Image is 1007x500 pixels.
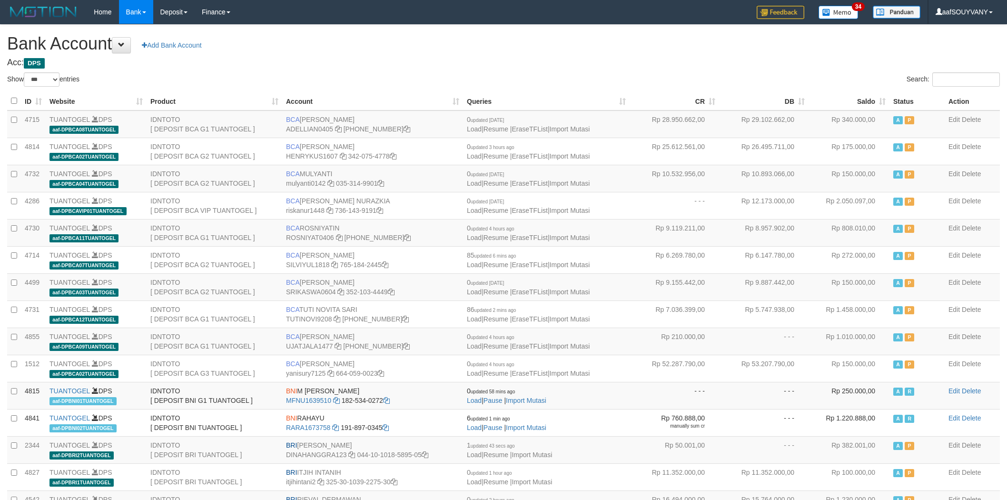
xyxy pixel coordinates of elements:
[467,180,482,187] a: Load
[630,192,719,219] td: - - -
[474,308,516,313] span: updated 2 mins ago
[282,246,463,273] td: [PERSON_NAME] 765-184-2445
[962,279,981,286] a: Delete
[506,424,546,431] a: Import Mutasi
[852,2,865,11] span: 34
[550,125,590,133] a: Import Mutasi
[962,441,981,449] a: Delete
[21,92,46,110] th: ID: activate to sort column ascending
[467,360,514,368] span: 0
[467,306,516,313] span: 86
[49,207,127,215] span: aaf-DPBCAVIP01TUANTOGEL
[49,414,90,422] a: TUANTOGEL
[46,273,147,300] td: DPS
[484,315,508,323] a: Resume
[376,207,383,214] a: Copy 7361439191 to clipboard
[21,219,46,246] td: 4730
[467,360,590,377] span: | | |
[46,192,147,219] td: DPS
[467,261,482,269] a: Load
[512,261,547,269] a: EraseTFList
[471,199,504,204] span: updated [DATE]
[147,92,282,110] th: Product: activate to sort column ascending
[49,279,90,286] a: TUANTOGEL
[484,478,508,486] a: Resume
[905,333,914,341] span: Paused
[49,234,118,242] span: aaf-DPBCA11TUANTOGEL
[471,172,504,177] span: updated [DATE]
[49,180,118,188] span: aaf-DPBCA04TUANTOGEL
[550,315,590,323] a: Import Mutasi
[24,58,45,69] span: DPS
[467,397,482,404] a: Load
[326,207,333,214] a: Copy riskanur1448 to clipboard
[21,138,46,165] td: 4814
[809,328,889,355] td: Rp 1.010.000,00
[49,289,118,297] span: aaf-DPBCA03TUANTOGEL
[719,192,809,219] td: Rp 12.173.000,00
[512,478,552,486] a: Import Mutasi
[404,125,410,133] a: Copy 5655032115 to clipboard
[467,288,482,296] a: Load
[46,246,147,273] td: DPS
[905,360,914,369] span: Paused
[467,207,482,214] a: Load
[286,306,299,313] span: BCA
[377,370,384,377] a: Copy 6640590023 to clipboard
[962,197,981,205] a: Delete
[332,424,339,431] a: Copy RARA1673758 to clipboard
[809,246,889,273] td: Rp 272.000,00
[948,279,960,286] a: Edit
[383,397,390,404] a: Copy 1825340272 to clipboard
[46,92,147,110] th: Website: activate to sort column ascending
[335,125,342,133] a: Copy ADELLIAN0405 to clipboard
[512,342,547,350] a: EraseTFList
[147,355,282,382] td: IDNTOTO [ DEPOSIT BCA G3 TUANTOGEL ]
[286,478,316,486] a: itjihintani2
[49,224,90,232] a: TUANTOGEL
[467,251,516,259] span: 85
[809,192,889,219] td: Rp 2.050.097,00
[467,424,482,431] a: Load
[948,387,960,395] a: Edit
[809,355,889,382] td: Rp 150.000,00
[49,143,90,150] a: TUANTOGEL
[467,315,482,323] a: Load
[286,424,330,431] a: RARA1673758
[286,197,300,205] span: BCA
[21,192,46,219] td: 4286
[286,370,326,377] a: yanisury7125
[282,300,463,328] td: TUTI NOVITA SARI [PHONE_NUMBER]
[962,170,981,178] a: Delete
[49,261,118,270] span: aaf-DPBCA07TUANTOGEL
[512,234,547,241] a: EraseTFList
[484,342,508,350] a: Resume
[484,424,503,431] a: Pause
[147,246,282,273] td: IDNTOTO [ DEPOSIT BCA G2 TUANTOGEL ]
[49,197,90,205] a: TUANTOGEL
[334,315,340,323] a: Copy TUTINOVI9208 to clipboard
[49,153,118,161] span: aaf-DPBCA02TUANTOGEL
[136,37,207,53] a: Add Bank Account
[630,355,719,382] td: Rp 52.287.790,00
[147,138,282,165] td: IDNTOTO [ DEPOSIT BCA G2 TUANTOGEL ]
[512,370,547,377] a: EraseTFList
[286,397,331,404] a: MFNU1639510
[948,224,960,232] a: Edit
[49,387,90,395] a: TUANTOGEL
[49,333,90,340] a: TUANTOGEL
[46,300,147,328] td: DPS
[286,315,332,323] a: TUTINOVI9208
[147,219,282,246] td: IDNTOTO [ DEPOSIT BCA G1 TUANTOGEL ]
[471,118,504,123] span: updated [DATE]
[467,478,482,486] a: Load
[49,441,90,449] a: TUANTOGEL
[49,316,118,324] span: aaf-DPBCA12TUANTOGEL
[282,273,463,300] td: [PERSON_NAME] 352-103-4449
[467,279,590,296] span: | | |
[282,355,463,382] td: [PERSON_NAME] 664-059-0023
[484,261,508,269] a: Resume
[21,165,46,192] td: 4732
[286,125,333,133] a: ADELLIAN0405
[630,165,719,192] td: Rp 10.532.956,00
